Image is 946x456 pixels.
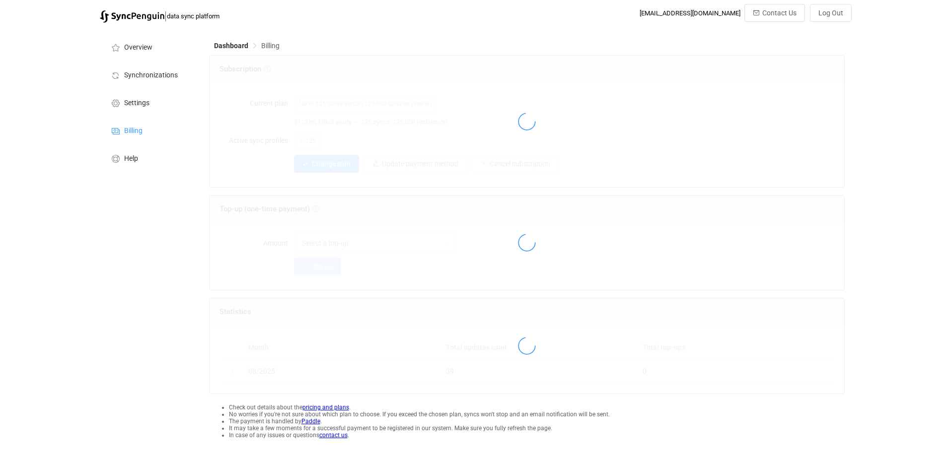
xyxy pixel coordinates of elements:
[229,425,845,432] li: It may take a few moments for a successful payment to be registered in our system. Make sure you ...
[640,9,740,17] div: [EMAIL_ADDRESS][DOMAIN_NAME]
[818,9,843,17] span: Log Out
[100,116,199,144] a: Billing
[100,10,164,23] img: syncpenguin.svg
[229,404,845,411] li: Check out details about the .
[810,4,852,22] button: Log Out
[319,432,348,439] a: contact us
[100,33,199,61] a: Overview
[100,144,199,172] a: Help
[124,155,138,163] span: Help
[100,88,199,116] a: Settings
[100,61,199,88] a: Synchronizations
[744,4,805,22] button: Contact Us
[124,71,178,79] span: Synchronizations
[301,418,320,425] a: Paddle
[124,99,149,107] span: Settings
[229,432,845,439] li: In case of any issues or questions .
[214,42,280,49] div: Breadcrumb
[164,9,167,23] span: |
[762,9,797,17] span: Contact Us
[261,42,280,50] span: Billing
[214,42,248,50] span: Dashboard
[229,418,845,425] li: The payment is handled by .
[229,411,845,418] li: No worries if you're not sure about which plan to choose. If you exceed the chosen plan, syncs wo...
[124,44,152,52] span: Overview
[302,404,349,411] a: pricing and plans
[124,127,143,135] span: Billing
[167,12,219,20] span: data sync platform
[100,9,219,23] a: |data sync platform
